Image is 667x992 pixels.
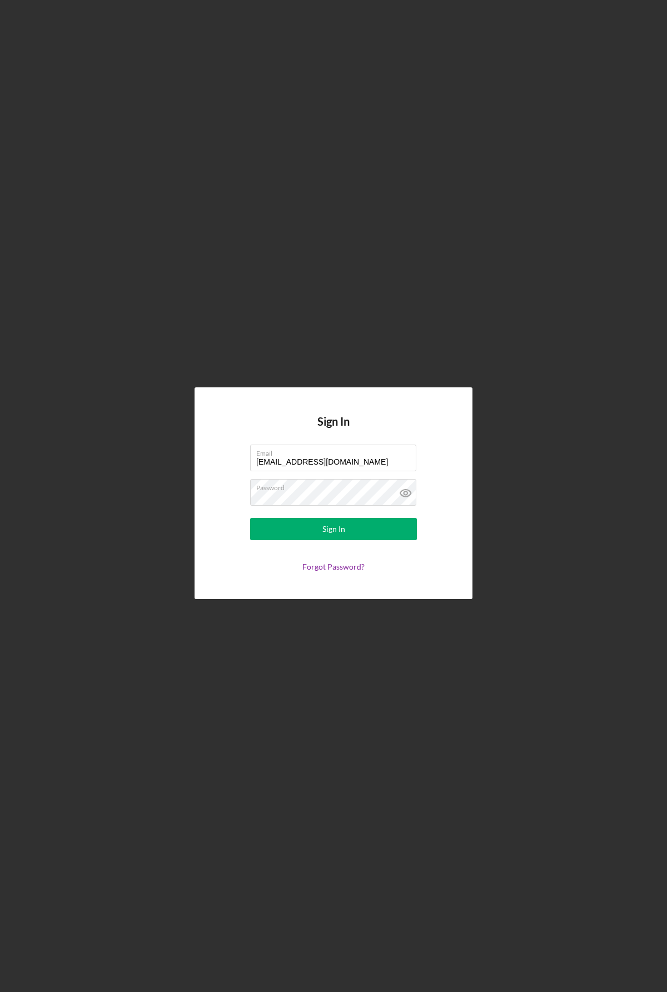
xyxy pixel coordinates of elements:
div: Sign In [322,518,345,540]
a: Forgot Password? [302,562,365,571]
label: Password [256,480,416,492]
button: Sign In [250,518,417,540]
h4: Sign In [317,415,350,445]
label: Email [256,445,416,457]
